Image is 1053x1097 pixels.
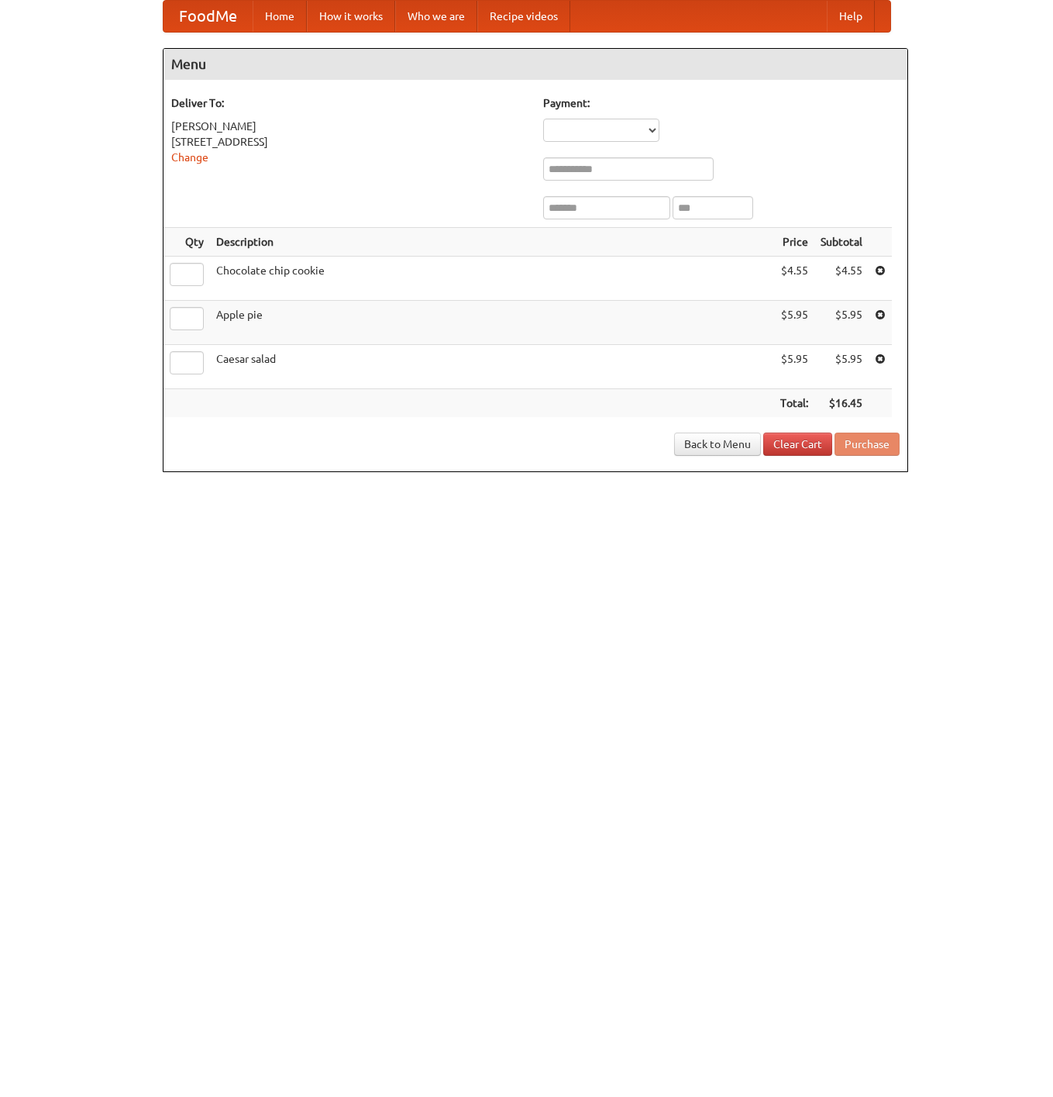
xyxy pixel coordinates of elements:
[163,228,210,257] th: Qty
[171,119,528,134] div: [PERSON_NAME]
[814,301,869,345] td: $5.95
[171,95,528,111] h5: Deliver To:
[774,389,814,418] th: Total:
[674,433,761,456] a: Back to Menu
[210,301,774,345] td: Apple pie
[171,134,528,150] div: [STREET_ADDRESS]
[774,301,814,345] td: $5.95
[814,228,869,257] th: Subtotal
[834,433,900,456] button: Purchase
[307,1,395,32] a: How it works
[253,1,307,32] a: Home
[774,345,814,389] td: $5.95
[210,228,774,257] th: Description
[814,389,869,418] th: $16.45
[171,151,208,164] a: Change
[774,257,814,301] td: $4.55
[210,345,774,389] td: Caesar salad
[763,433,832,456] a: Clear Cart
[774,228,814,257] th: Price
[814,345,869,389] td: $5.95
[395,1,477,32] a: Who we are
[814,257,869,301] td: $4.55
[163,49,907,80] h4: Menu
[210,257,774,301] td: Chocolate chip cookie
[827,1,875,32] a: Help
[543,95,900,111] h5: Payment:
[163,1,253,32] a: FoodMe
[477,1,570,32] a: Recipe videos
